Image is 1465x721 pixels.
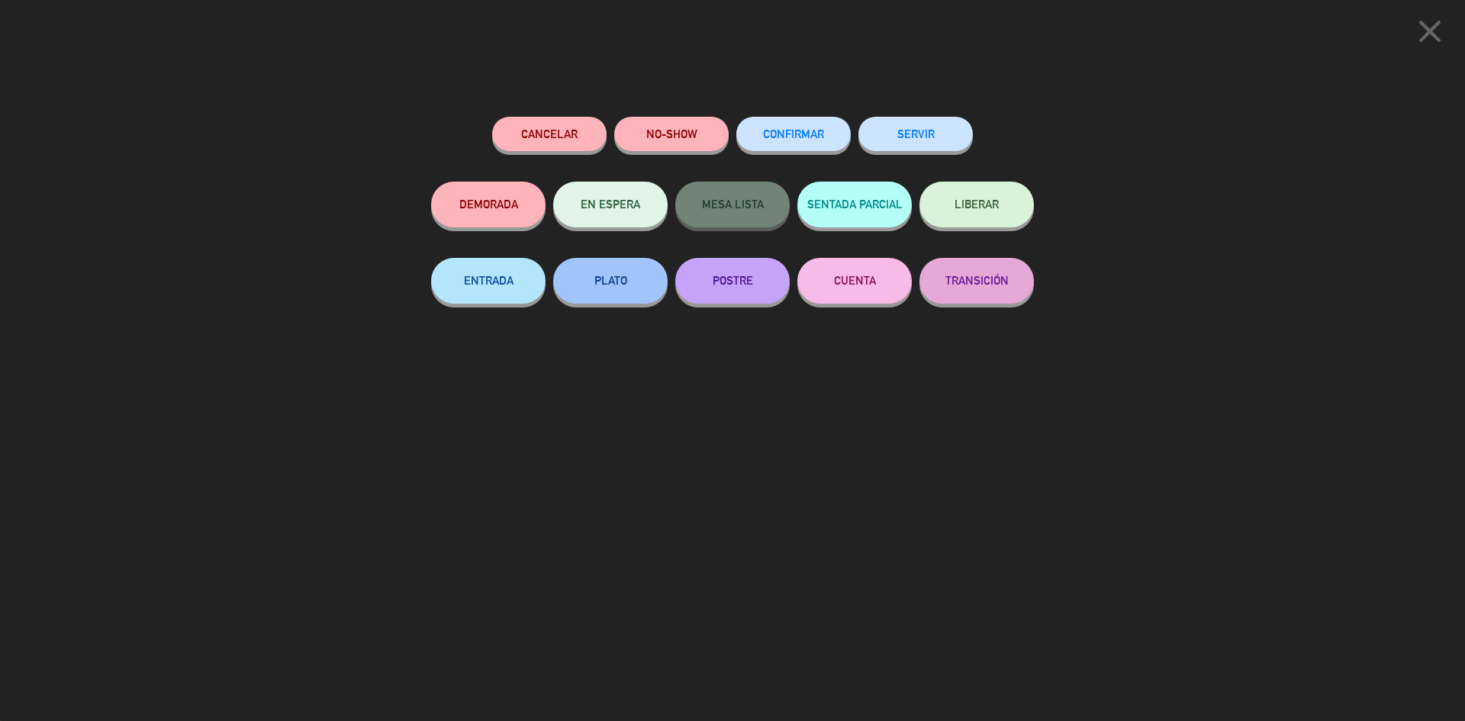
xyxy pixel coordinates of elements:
[553,258,668,304] button: PLATO
[675,258,790,304] button: POSTRE
[431,258,546,304] button: ENTRADA
[797,182,912,227] button: SENTADA PARCIAL
[614,117,729,151] button: NO-SHOW
[955,198,999,211] span: LIBERAR
[1411,12,1449,50] i: close
[736,117,851,151] button: CONFIRMAR
[763,127,824,140] span: CONFIRMAR
[919,182,1034,227] button: LIBERAR
[797,258,912,304] button: CUENTA
[858,117,973,151] button: SERVIR
[431,182,546,227] button: DEMORADA
[675,182,790,227] button: MESA LISTA
[553,182,668,227] button: EN ESPERA
[919,258,1034,304] button: TRANSICIÓN
[492,117,607,151] button: Cancelar
[1406,11,1454,56] button: close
